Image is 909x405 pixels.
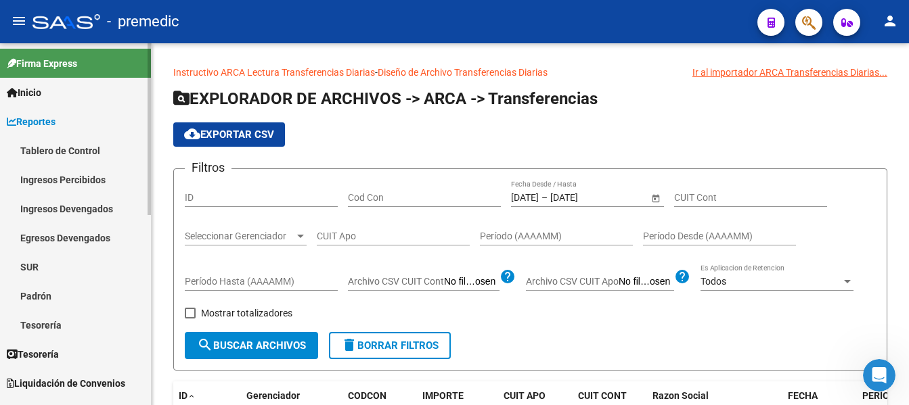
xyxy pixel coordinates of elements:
[652,390,709,401] span: Razon Social
[7,376,125,391] span: Liquidación de Convenios
[341,339,439,352] span: Borrar Filtros
[550,192,617,204] input: Fecha fin
[692,65,887,80] div: Ir al importador ARCA Transferencias Diarias...
[7,56,77,71] span: Firma Express
[619,276,674,288] input: Archivo CSV CUIT Apo
[648,191,663,205] button: Open calendar
[173,65,887,80] p: -
[341,337,357,353] mat-icon: delete
[179,390,187,401] span: ID
[511,192,539,204] input: Fecha inicio
[541,192,548,204] span: –
[201,305,292,321] span: Mostrar totalizadores
[7,347,59,362] span: Tesorería
[504,390,546,401] span: CUIT APO
[173,122,285,147] button: Exportar CSV
[674,268,690,285] mat-icon: help
[184,126,200,142] mat-icon: cloud_download
[348,276,444,287] span: Archivo CSV CUIT Cont
[107,7,179,37] span: - premedic
[862,390,902,401] span: PERÍODO
[184,128,274,141] span: Exportar CSV
[185,332,318,359] button: Buscar Archivos
[11,13,27,29] mat-icon: menu
[173,89,598,108] span: EXPLORADOR DE ARCHIVOS -> ARCA -> Transferencias
[329,332,451,359] button: Borrar Filtros
[7,114,56,129] span: Reportes
[701,276,726,287] span: Todos
[863,359,895,391] iframe: Intercom live chat
[185,231,294,242] span: Seleccionar Gerenciador
[422,390,464,401] span: IMPORTE
[185,158,231,177] h3: Filtros
[444,276,500,288] input: Archivo CSV CUIT Cont
[348,390,386,401] span: CODCON
[197,339,306,352] span: Buscar Archivos
[7,85,41,100] span: Inicio
[526,276,619,287] span: Archivo CSV CUIT Apo
[197,337,213,353] mat-icon: search
[246,390,300,401] span: Gerenciador
[500,268,516,285] mat-icon: help
[378,67,548,78] a: Diseño de Archivo Transferencias Diarias
[882,13,898,29] mat-icon: person
[173,67,375,78] a: Instructivo ARCA Lectura Transferencias Diarias
[578,390,627,401] span: CUIT CONT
